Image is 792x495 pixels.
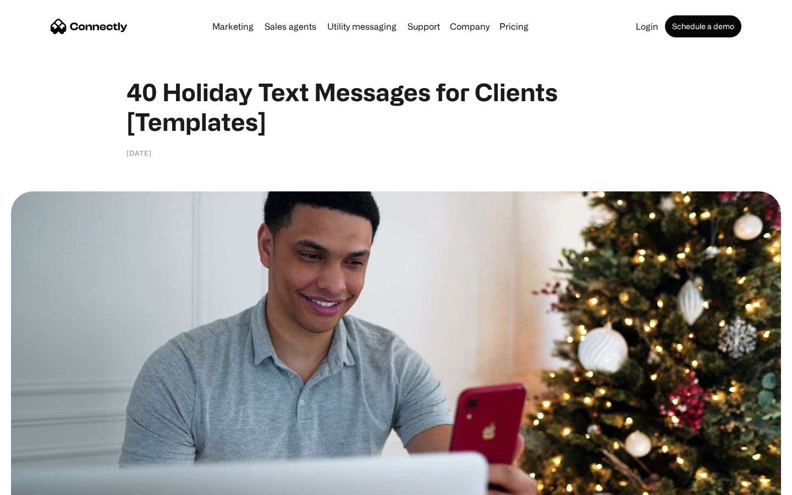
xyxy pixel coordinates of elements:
a: Marketing [208,22,258,31]
a: Pricing [495,22,533,31]
a: Schedule a demo [665,15,741,37]
a: Support [403,22,444,31]
ul: Language list [22,476,66,491]
a: Utility messaging [323,22,401,31]
div: Company [450,19,490,34]
a: Login [631,22,663,31]
a: Sales agents [260,22,321,31]
div: [DATE] [127,147,152,158]
h1: 40 Holiday Text Messages for Clients [Templates] [127,77,665,136]
aside: Language selected: English [11,476,66,491]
